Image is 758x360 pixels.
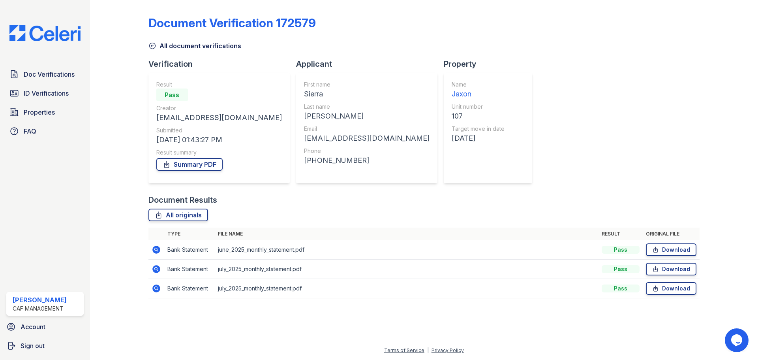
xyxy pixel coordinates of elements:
td: june_2025_monthly_statement.pdf [215,240,599,260]
div: Pass [156,89,188,101]
a: Sign out [3,338,87,354]
div: Document Verification 172579 [148,16,316,30]
a: Properties [6,104,84,120]
div: Target move in date [452,125,505,133]
div: [PERSON_NAME] [304,111,430,122]
a: Name Jaxon [452,81,505,100]
div: Sierra [304,89,430,100]
td: july_2025_monthly_statement.pdf [215,279,599,298]
div: [EMAIL_ADDRESS][DOMAIN_NAME] [304,133,430,144]
a: Terms of Service [384,347,424,353]
div: [EMAIL_ADDRESS][DOMAIN_NAME] [156,112,282,123]
a: FAQ [6,123,84,139]
span: Doc Verifications [24,70,75,79]
div: CAF Management [13,305,67,313]
a: Download [646,282,696,295]
th: Type [164,228,215,240]
td: Bank Statement [164,240,215,260]
div: Pass [602,265,640,273]
div: Submitted [156,126,282,134]
div: Jaxon [452,89,505,100]
a: Doc Verifications [6,66,84,82]
a: Privacy Policy [432,347,464,353]
div: Unit number [452,103,505,111]
div: 107 [452,111,505,122]
span: FAQ [24,126,36,136]
td: Bank Statement [164,260,215,279]
span: Properties [24,107,55,117]
th: Result [599,228,643,240]
div: Creator [156,104,282,112]
div: Verification [148,58,296,70]
div: [DATE] 01:43:27 PM [156,134,282,145]
span: ID Verifications [24,89,69,98]
div: Document Results [148,194,217,205]
div: Name [452,81,505,89]
a: All document verifications [148,41,241,51]
span: Sign out [21,341,45,351]
div: Applicant [296,58,444,70]
div: [PERSON_NAME] [13,295,67,305]
td: Bank Statement [164,279,215,298]
a: Summary PDF [156,158,223,171]
a: Download [646,263,696,275]
a: Download [646,243,696,256]
div: [PHONE_NUMBER] [304,155,430,166]
div: Email [304,125,430,133]
td: july_2025_monthly_statement.pdf [215,260,599,279]
div: Property [444,58,538,70]
div: Result [156,81,282,89]
img: CE_Logo_Blue-a8612792a0a2168367f1c8372b55b34899dd931a85d93a1a3d3e32e68fde9ad4.png [3,25,87,41]
th: File name [215,228,599,240]
div: First name [304,81,430,89]
div: Pass [602,285,640,292]
span: Account [21,322,45,332]
div: [DATE] [452,133,505,144]
div: | [427,347,429,353]
iframe: chat widget [725,328,750,352]
a: All originals [148,209,208,221]
div: Result summary [156,149,282,156]
div: Last name [304,103,430,111]
div: Phone [304,147,430,155]
a: ID Verifications [6,85,84,101]
th: Original file [643,228,700,240]
div: Pass [602,246,640,254]
a: Account [3,319,87,335]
